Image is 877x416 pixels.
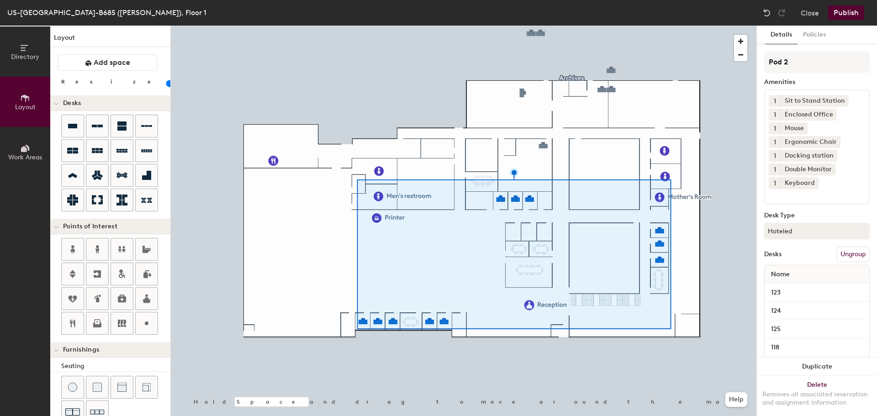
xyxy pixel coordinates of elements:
div: Desks [764,251,782,258]
span: Desks [63,100,81,107]
button: 1 [769,109,781,121]
div: Sit to Stand Station [781,95,849,107]
button: 1 [769,95,781,107]
input: Unnamed desk [766,341,867,354]
button: Hoteled [764,223,870,239]
button: 1 [769,136,781,148]
button: Couch (middle) [111,376,133,399]
div: Double Monitor [781,163,835,175]
span: 1 [774,96,776,106]
div: Resize [61,78,162,85]
div: Seating [61,361,170,371]
span: Points of Interest [63,223,117,230]
span: Name [766,266,794,283]
img: Cushion [93,383,102,392]
input: Unnamed desk [766,305,867,317]
input: Unnamed desk [766,286,867,299]
button: 1 [769,150,781,162]
button: Add space [58,54,157,71]
button: Cushion [86,376,109,399]
div: Amenities [764,79,870,86]
span: 1 [774,151,776,161]
div: Mouse [781,122,808,134]
img: Couch (middle) [117,383,127,392]
button: Help [725,392,747,407]
img: Couch (corner) [142,383,151,392]
div: Desk Type [764,212,870,219]
div: Removes all associated reservation and assignment information [762,390,872,407]
span: 1 [774,165,776,174]
button: Close [801,5,819,20]
span: 1 [774,179,776,188]
input: Unnamed desk [766,323,867,336]
button: Publish [828,5,864,20]
h1: Layout [50,33,170,47]
div: US-[GEOGRAPHIC_DATA]-B685 ([PERSON_NAME]), Floor 1 [7,7,206,18]
span: Furnishings [63,346,99,353]
span: 1 [774,110,776,120]
button: DeleteRemoves all associated reservation and assignment information [757,376,877,416]
button: Details [765,26,798,44]
span: 1 [774,124,776,133]
span: Layout [15,103,36,111]
button: 1 [769,163,781,175]
span: Work Areas [8,153,42,161]
button: Policies [798,26,831,44]
button: Duplicate [757,358,877,376]
img: Redo [777,8,786,17]
div: Enclosed Office [781,109,837,121]
img: Stool [68,383,77,392]
span: Directory [11,53,39,61]
span: Add space [94,58,130,67]
button: Couch (corner) [135,376,158,399]
button: 1 [769,177,781,189]
div: Ergonomic Chair [781,136,840,148]
div: Docking station [781,150,837,162]
span: 1 [774,137,776,147]
img: Undo [762,8,771,17]
button: Ungroup [836,247,870,262]
button: 1 [769,122,781,134]
button: Stool [61,376,84,399]
div: Keyboard [781,177,819,189]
